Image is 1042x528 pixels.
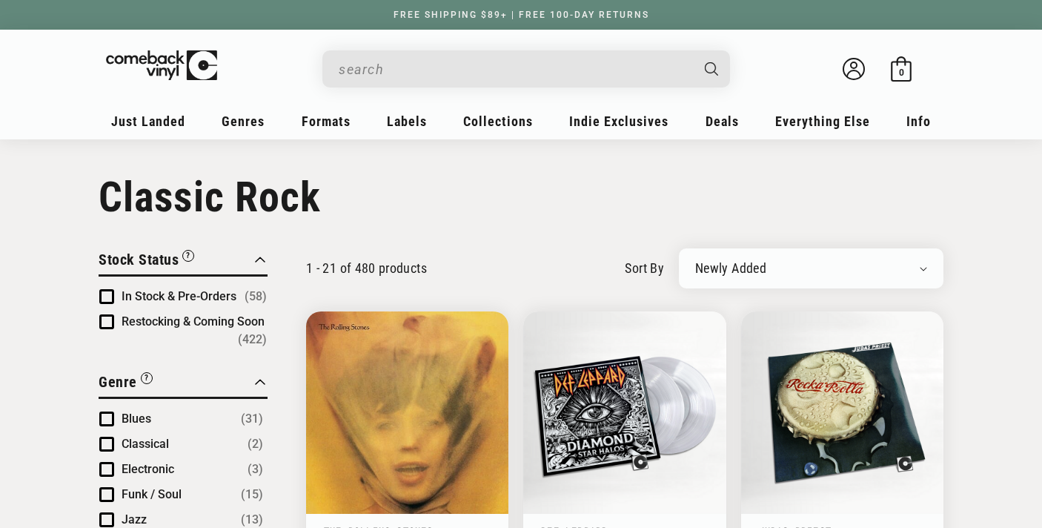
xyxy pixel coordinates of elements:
span: Number of products: (31) [241,410,263,428]
p: 1 - 21 of 480 products [306,260,427,276]
span: Number of products: (422) [238,331,267,349]
span: Indie Exclusives [569,113,668,129]
span: Classical [122,437,169,451]
span: Number of products: (15) [241,486,263,504]
span: Number of products: (2) [248,435,263,453]
span: Info [906,113,931,129]
span: Blues [122,412,151,426]
span: Funk / Soul [122,487,182,501]
button: Search [692,50,732,88]
span: Number of products: (58) [245,288,267,306]
span: In Stock & Pre-Orders [122,289,236,303]
span: Jazz [122,512,147,527]
label: sort by [625,258,664,278]
span: Labels [387,113,427,129]
span: Just Landed [111,113,185,129]
span: Restocking & Coming Soon [122,314,265,329]
span: 0 [899,67,904,78]
span: Number of products: (3) [248,461,263,478]
span: Electronic [122,462,174,476]
h1: Classic Rock [99,173,943,222]
a: FREE SHIPPING $89+ | FREE 100-DAY RETURNS [379,10,664,20]
span: Genre [99,373,137,391]
span: Genres [222,113,265,129]
div: Search [322,50,730,88]
span: Everything Else [775,113,870,129]
button: Filter by Genre [99,371,153,397]
span: Formats [302,113,351,129]
span: Deals [706,113,739,129]
button: Filter by Stock Status [99,248,194,274]
span: Collections [463,113,533,129]
span: Stock Status [99,251,179,268]
input: search [339,54,690,85]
